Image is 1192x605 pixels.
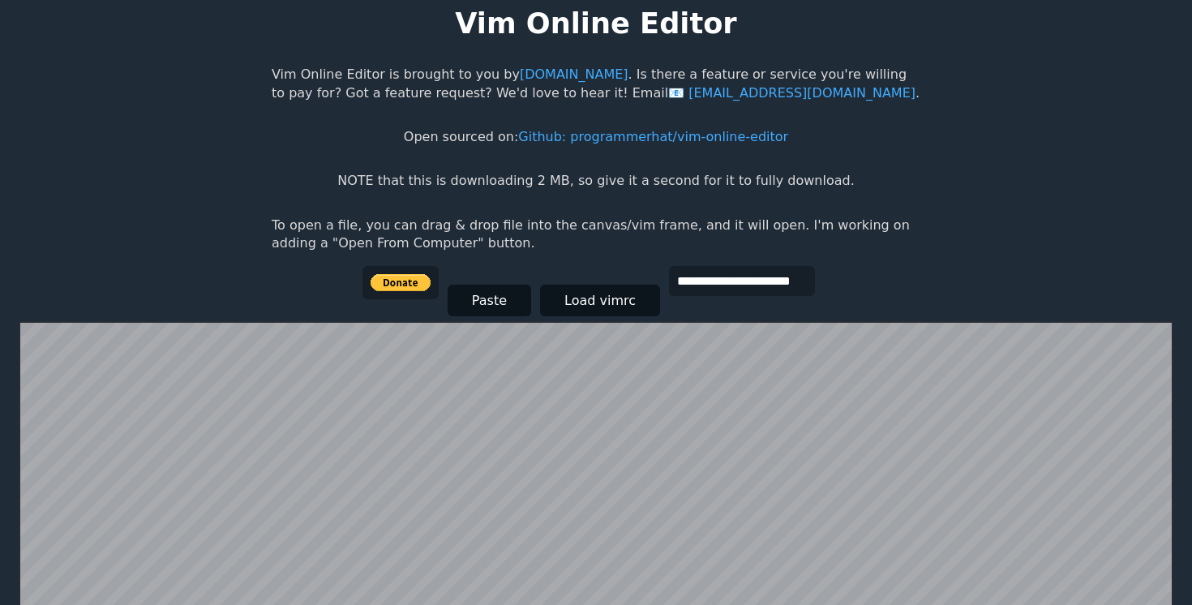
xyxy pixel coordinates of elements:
[540,285,660,316] button: Load vimrc
[272,66,920,102] p: Vim Online Editor is brought to you by . Is there a feature or service you're willing to pay for?...
[448,285,531,316] button: Paste
[272,217,920,253] p: To open a file, you can drag & drop file into the canvas/vim frame, and it will open. I'm working...
[520,67,628,82] a: [DOMAIN_NAME]
[455,3,736,43] h1: Vim Online Editor
[404,128,788,146] p: Open sourced on:
[668,85,915,101] a: [EMAIL_ADDRESS][DOMAIN_NAME]
[518,129,788,144] a: Github: programmerhat/vim-online-editor
[337,172,854,190] p: NOTE that this is downloading 2 MB, so give it a second for it to fully download.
